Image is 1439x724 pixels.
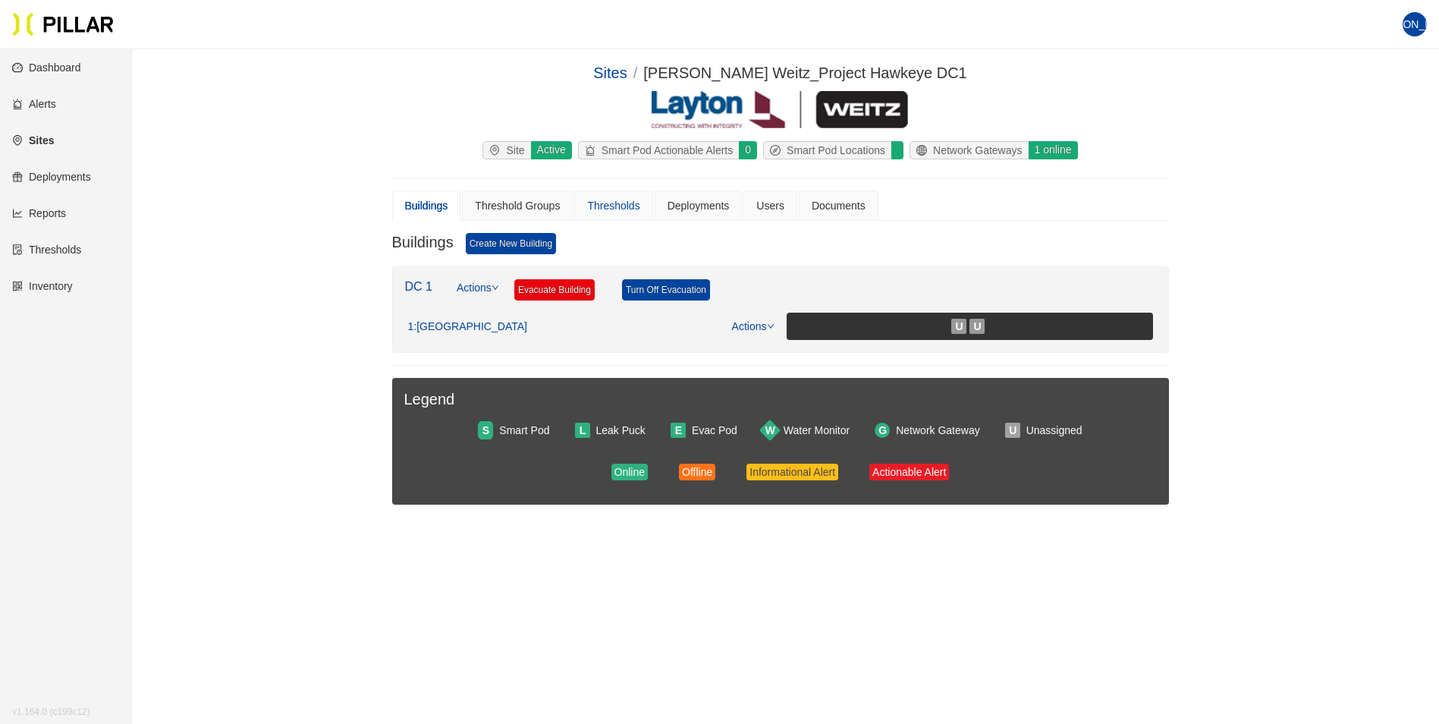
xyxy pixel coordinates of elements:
div: 1 [408,320,527,334]
a: Sites [593,65,627,81]
div: Smart Pod Actionable Alerts [579,142,740,159]
img: Pillar Technologies [12,12,114,36]
div: Thresholds [587,197,639,214]
a: line-chartReports [12,207,66,219]
span: U [955,318,963,335]
div: Evac Pod [692,422,737,439]
span: : [GEOGRAPHIC_DATA] [413,320,527,334]
div: Users [756,197,784,214]
h3: Legend [404,390,1157,409]
div: 0 [738,141,757,159]
a: Actions [457,279,499,313]
div: Online [614,464,645,480]
span: down [767,323,774,330]
a: giftDeployments [12,171,91,183]
span: environment [489,145,506,156]
a: DC 1 [405,280,432,293]
a: Create New Building [466,233,556,254]
div: Offline [682,464,712,480]
div: [PERSON_NAME] Weitz_Project Hawkeye DC1 [643,61,966,85]
div: Leak Puck [596,422,646,439]
div: Smart Pod [499,422,549,439]
a: Turn Off Evacuation [622,279,710,301]
span: U [973,318,981,335]
a: dashboardDashboard [12,61,81,74]
a: exceptionThresholds [12,244,81,256]
a: Actions [732,320,774,332]
div: Active [530,141,572,159]
div: Network Gateway [896,422,979,439]
div: Unassigned [1026,422,1082,439]
span: U [1009,422,1016,439]
span: L [580,422,586,439]
span: G [878,422,887,439]
a: alertSmart Pod Actionable Alerts0 [575,141,760,159]
span: E [675,422,682,439]
a: qrcodeInventory [12,280,73,292]
span: W [765,422,775,439]
a: alertAlerts [12,98,56,110]
div: Buildings [405,197,448,214]
a: Evacuate Building [514,279,595,301]
img: Layton Weitz [652,91,909,129]
h3: Buildings [392,233,454,254]
div: Threshold Groups [475,197,560,214]
a: environmentSites [12,134,54,146]
span: alert [585,145,602,156]
div: Site [483,142,530,159]
span: compass [770,145,787,156]
span: global [916,145,933,156]
div: Deployments [668,197,730,214]
div: Smart Pod Locations [764,142,891,159]
div: Documents [812,197,866,214]
div: Network Gateways [910,142,1028,159]
div: Informational Alert [749,464,835,480]
div: Water Monitor [784,422,850,439]
div: 1 online [1028,141,1078,159]
span: / [633,65,638,81]
span: down [492,284,499,291]
div: Actionable Alert [872,464,946,480]
span: S [482,422,489,439]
